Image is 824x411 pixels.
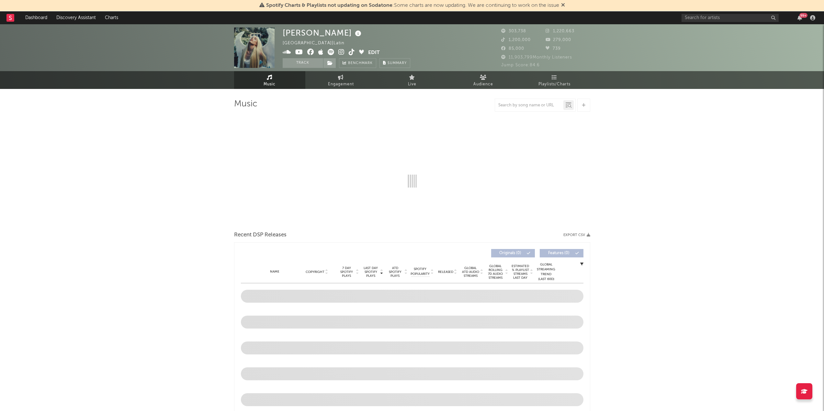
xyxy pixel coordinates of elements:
span: 279,000 [546,38,571,42]
a: Audience [448,71,519,89]
div: [PERSON_NAME] [283,27,363,38]
span: Estimated % Playlist Streams Last Day [512,264,529,280]
input: Search for artists [682,14,779,22]
span: ATD Spotify Plays [387,266,404,278]
a: Benchmark [339,58,376,68]
div: Name [254,269,296,274]
span: 1,220,663 [546,29,574,33]
button: 99+ [797,15,802,20]
span: Spotify Popularity [411,267,430,276]
span: Released [438,270,453,274]
button: Edit [368,49,380,57]
div: 99 + [799,13,807,18]
span: Global ATD Audio Streams [462,266,480,278]
span: Dismiss [561,3,565,8]
span: Last Day Spotify Plays [362,266,379,278]
input: Search by song name or URL [495,103,563,108]
a: Dashboard [21,11,52,24]
button: Summary [379,58,410,68]
span: Benchmark [348,59,373,67]
div: [GEOGRAPHIC_DATA] | Latin [283,39,352,47]
a: Music [234,71,305,89]
span: 739 [546,47,561,51]
span: : Some charts are now updating. We are continuing to work on the issue [266,3,559,8]
span: 85,000 [501,47,524,51]
span: Music [264,81,276,88]
span: Playlists/Charts [538,81,570,88]
a: Engagement [305,71,377,89]
span: 7 Day Spotify Plays [338,266,355,278]
a: Live [377,71,448,89]
span: Audience [473,81,493,88]
button: Originals(0) [491,249,535,257]
span: Recent DSP Releases [234,231,287,239]
button: Export CSV [563,233,590,237]
a: Discovery Assistant [52,11,100,24]
a: Playlists/Charts [519,71,590,89]
a: Charts [100,11,123,24]
span: 11,903,799 Monthly Listeners [501,55,572,59]
button: Track [283,58,323,68]
span: Engagement [328,81,354,88]
span: Spotify Charts & Playlists not updating on Sodatone [266,3,392,8]
span: Features ( 0 ) [544,251,574,255]
span: Summary [388,61,407,65]
span: Originals ( 0 ) [495,251,525,255]
span: Jump Score: 84.6 [501,63,540,67]
span: Global Rolling 7D Audio Streams [487,264,504,280]
span: Copyright [306,270,324,274]
button: Features(0) [540,249,583,257]
span: 303,738 [501,29,526,33]
span: Live [408,81,416,88]
span: 1,200,000 [501,38,531,42]
div: Global Streaming Trend (Last 60D) [536,262,556,282]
